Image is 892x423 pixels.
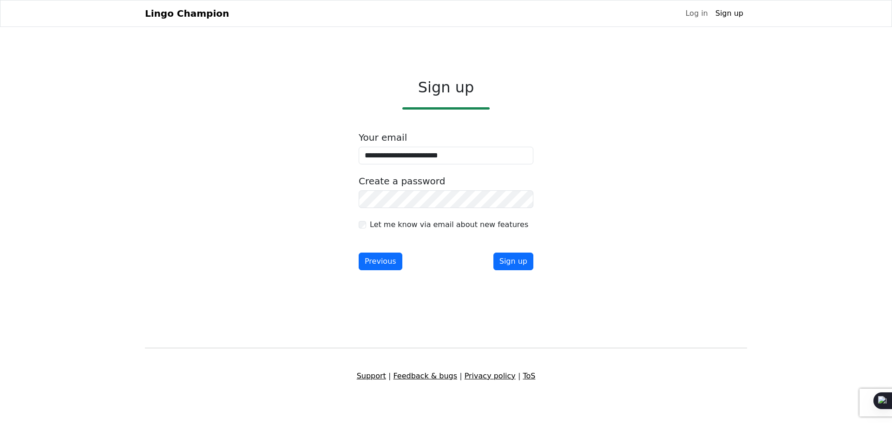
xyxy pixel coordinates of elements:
a: Lingo Champion [145,4,229,23]
label: Let me know via email about new features [370,219,528,230]
label: Your email [359,132,407,143]
a: Feedback & bugs [393,371,457,380]
div: | | | [139,371,753,382]
a: ToS [523,371,535,380]
a: Log in [682,4,711,23]
a: Support [357,371,386,380]
a: Sign up [712,4,747,23]
label: Create a password [359,176,445,187]
h2: Sign up [359,78,533,96]
a: Privacy policy [465,371,516,380]
button: Previous [359,253,402,270]
button: Sign up [493,253,533,270]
